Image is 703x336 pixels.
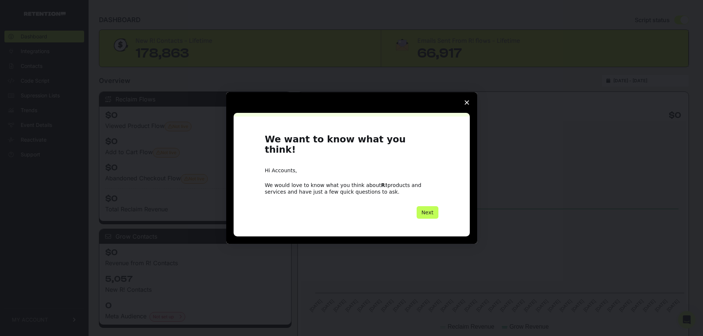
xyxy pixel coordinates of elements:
[265,182,438,195] div: We would love to know what you think about products and services and have just a few quick questi...
[456,92,477,113] span: Close survey
[265,134,438,160] h1: We want to know what you think!
[381,182,387,188] b: R!
[265,167,438,174] div: Hi Accounts,
[417,206,438,219] button: Next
